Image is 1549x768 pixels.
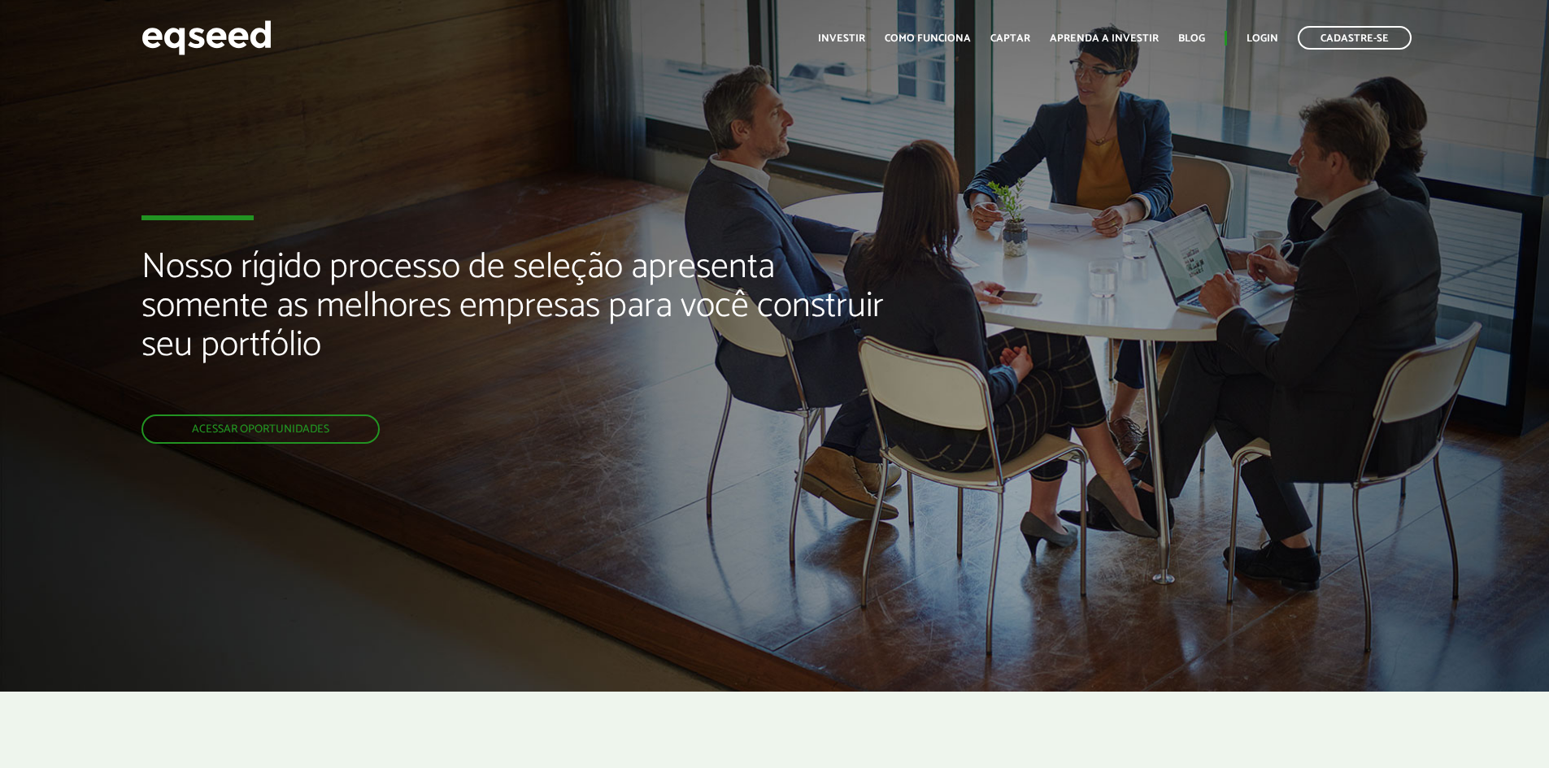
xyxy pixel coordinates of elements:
[141,414,380,444] a: Acessar oportunidades
[141,248,892,414] h2: Nosso rígido processo de seleção apresenta somente as melhores empresas para você construir seu p...
[1050,33,1159,44] a: Aprenda a investir
[141,16,272,59] img: EqSeed
[818,33,865,44] a: Investir
[1178,33,1205,44] a: Blog
[1247,33,1278,44] a: Login
[1298,26,1412,50] a: Cadastre-se
[885,33,971,44] a: Como funciona
[990,33,1030,44] a: Captar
